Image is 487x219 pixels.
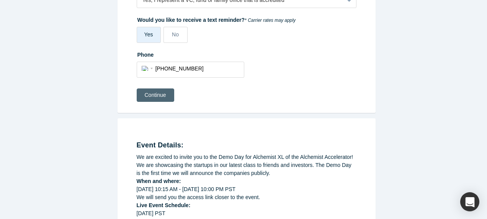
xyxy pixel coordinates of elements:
em: * Carrier rates may apply [245,18,296,23]
strong: Live Event Schedule: [137,202,191,208]
strong: When and where: [137,178,181,184]
button: Continue [137,88,174,102]
div: [DATE] 10:15 AM - [DATE] 10:00 PM PST [137,185,356,193]
span: No [172,31,179,38]
div: We are excited to invite you to the Demo Day for Alchemist XL of the Alchemist Accelerator! [137,153,356,161]
div: We will send you the access link closer to the event. [137,193,356,201]
label: Phone [137,48,356,59]
strong: Event Details: [137,141,184,149]
label: Would you like to receive a text reminder? [137,13,356,24]
div: We are showcasing the startups in our latest class to friends and investors. The Demo Day is the ... [137,161,356,177]
span: Yes [144,31,153,38]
